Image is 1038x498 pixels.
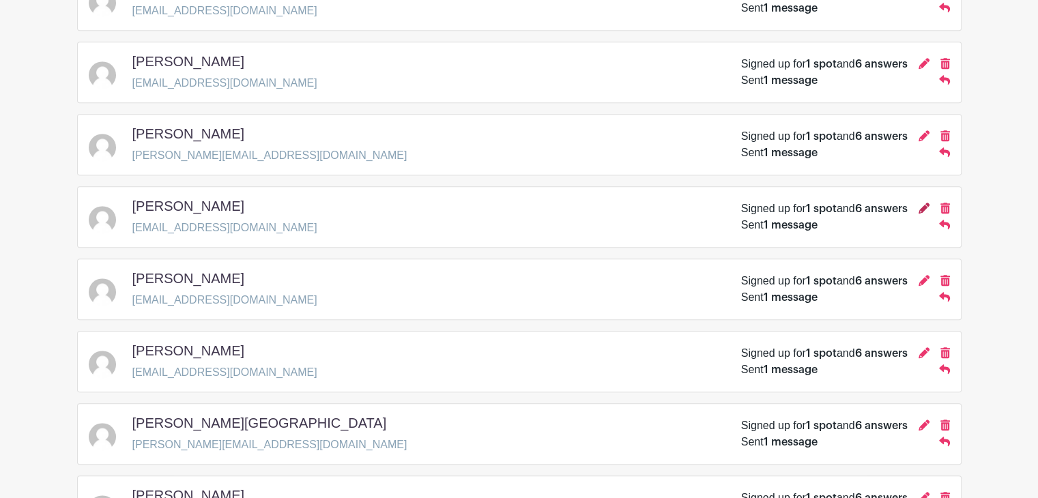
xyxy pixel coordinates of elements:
div: Sent [741,362,818,378]
span: 1 message [764,147,818,158]
p: [EMAIL_ADDRESS][DOMAIN_NAME] [132,3,317,19]
span: 1 spot [806,420,837,431]
p: [EMAIL_ADDRESS][DOMAIN_NAME] [132,220,317,236]
span: 1 spot [806,131,837,142]
div: Signed up for and [741,128,908,145]
h5: [PERSON_NAME] [132,342,244,359]
span: 6 answers [855,348,908,359]
p: [PERSON_NAME][EMAIL_ADDRESS][DOMAIN_NAME] [132,437,407,453]
div: Signed up for and [741,273,908,289]
span: 1 message [764,220,818,231]
span: 1 message [764,3,818,14]
div: Sent [741,72,818,89]
div: Sent [741,145,818,161]
p: [EMAIL_ADDRESS][DOMAIN_NAME] [132,292,317,308]
span: 6 answers [855,276,908,287]
div: Signed up for and [741,56,908,72]
div: Sent [741,217,818,233]
span: 6 answers [855,131,908,142]
img: default-ce2991bfa6775e67f084385cd625a349d9dcbb7a52a09fb2fda1e96e2d18dcdb.png [89,423,116,450]
span: 1 spot [806,59,837,70]
span: 6 answers [855,420,908,431]
span: 1 message [764,75,818,86]
div: Signed up for and [741,201,908,217]
img: default-ce2991bfa6775e67f084385cd625a349d9dcbb7a52a09fb2fda1e96e2d18dcdb.png [89,206,116,233]
span: 6 answers [855,59,908,70]
p: [EMAIL_ADDRESS][DOMAIN_NAME] [132,75,317,91]
img: default-ce2991bfa6775e67f084385cd625a349d9dcbb7a52a09fb2fda1e96e2d18dcdb.png [89,278,116,306]
div: Signed up for and [741,418,908,434]
img: default-ce2991bfa6775e67f084385cd625a349d9dcbb7a52a09fb2fda1e96e2d18dcdb.png [89,134,116,161]
h5: [PERSON_NAME] [132,270,244,287]
h5: [PERSON_NAME] [132,53,244,70]
span: 1 message [764,364,818,375]
img: default-ce2991bfa6775e67f084385cd625a349d9dcbb7a52a09fb2fda1e96e2d18dcdb.png [89,351,116,378]
span: 1 message [764,292,818,303]
p: [PERSON_NAME][EMAIL_ADDRESS][DOMAIN_NAME] [132,147,407,164]
span: 6 answers [855,203,908,214]
span: 1 spot [806,276,837,287]
span: 1 message [764,437,818,448]
h5: [PERSON_NAME] [132,126,244,142]
h5: [PERSON_NAME][GEOGRAPHIC_DATA] [132,415,387,431]
div: Signed up for and [741,345,908,362]
div: Sent [741,434,818,450]
h5: [PERSON_NAME] [132,198,244,214]
img: default-ce2991bfa6775e67f084385cd625a349d9dcbb7a52a09fb2fda1e96e2d18dcdb.png [89,61,116,89]
div: Sent [741,289,818,306]
span: 1 spot [806,203,837,214]
span: 1 spot [806,348,837,359]
p: [EMAIL_ADDRESS][DOMAIN_NAME] [132,364,317,381]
